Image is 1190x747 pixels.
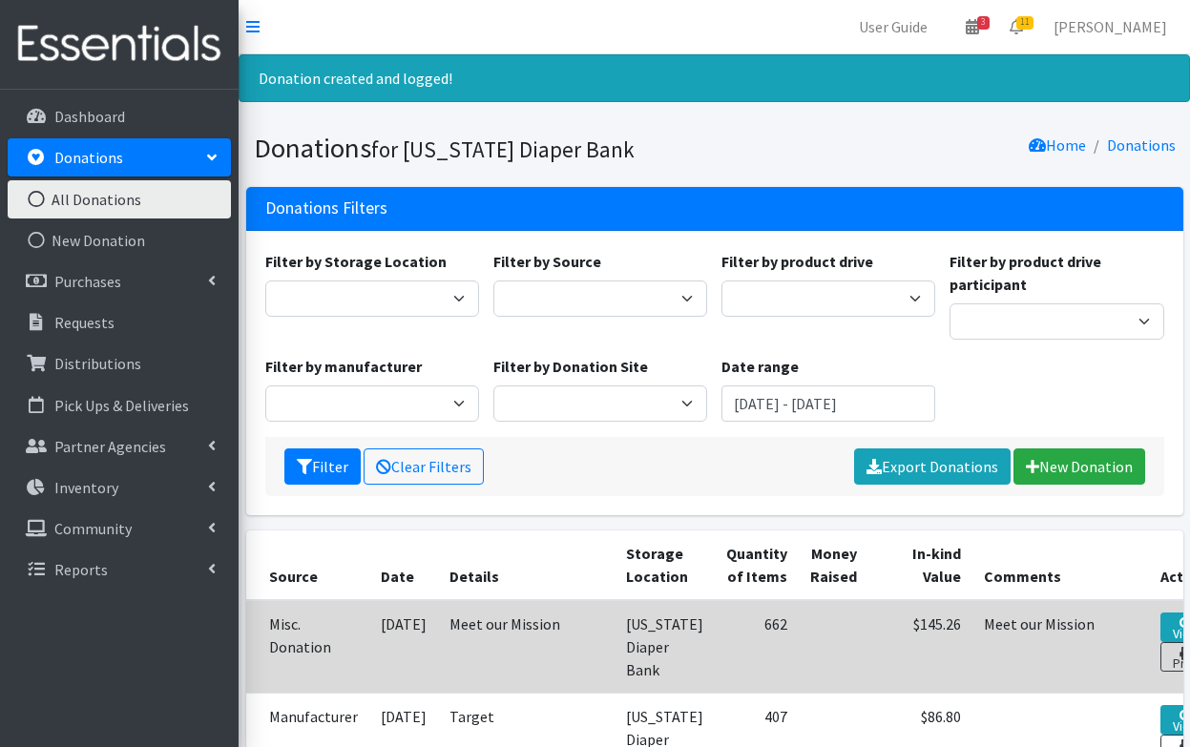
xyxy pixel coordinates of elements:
label: Filter by manufacturer [265,355,422,378]
th: Quantity of Items [715,530,799,600]
a: Requests [8,303,231,342]
td: [US_STATE] Diaper Bank [615,600,715,694]
td: Meet our Mission [972,600,1149,694]
th: Comments [972,530,1149,600]
label: Filter by product drive [721,250,873,273]
td: Meet our Mission [438,600,615,694]
label: Filter by Storage Location [265,250,447,273]
th: Source [246,530,369,600]
a: Export Donations [854,448,1011,485]
a: 3 [950,8,994,46]
small: for [US_STATE] Diaper Bank [371,135,635,163]
p: Pick Ups & Deliveries [54,396,189,415]
label: Filter by Source [493,250,601,273]
h1: Donations [254,132,708,165]
a: New Donation [1013,448,1145,485]
a: [PERSON_NAME] [1038,8,1182,46]
td: [DATE] [369,600,438,694]
input: January 1, 2011 - December 31, 2011 [721,385,935,422]
th: Storage Location [615,530,715,600]
td: $145.26 [868,600,972,694]
a: Donations [1107,135,1176,155]
th: Money Raised [799,530,868,600]
p: Reports [54,560,108,579]
a: Donations [8,138,231,176]
a: Reports [8,550,231,589]
p: Purchases [54,272,121,291]
th: Details [438,530,615,600]
p: Dashboard [54,107,125,126]
img: HumanEssentials [8,12,231,76]
label: Filter by Donation Site [493,355,648,378]
td: Misc. Donation [246,600,369,694]
a: New Donation [8,221,231,259]
a: Inventory [8,468,231,507]
a: Dashboard [8,97,231,135]
label: Date range [721,355,799,378]
td: 662 [715,600,799,694]
div: Donation created and logged! [239,54,1190,102]
p: Requests [54,313,115,332]
a: User Guide [844,8,943,46]
h3: Donations Filters [265,198,387,218]
p: Partner Agencies [54,437,166,456]
a: Distributions [8,344,231,383]
a: Purchases [8,262,231,301]
label: Filter by product drive participant [950,250,1163,296]
span: 3 [977,16,990,30]
p: Distributions [54,354,141,373]
a: Pick Ups & Deliveries [8,386,231,425]
th: In-kind Value [868,530,972,600]
a: Home [1029,135,1086,155]
a: Community [8,509,231,548]
a: Clear Filters [364,448,484,485]
p: Donations [54,148,123,167]
a: All Donations [8,180,231,218]
p: Inventory [54,478,118,497]
a: Partner Agencies [8,427,231,466]
th: Date [369,530,438,600]
button: Filter [284,448,361,485]
span: 11 [1016,16,1033,30]
p: Community [54,519,132,538]
a: 11 [994,8,1038,46]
